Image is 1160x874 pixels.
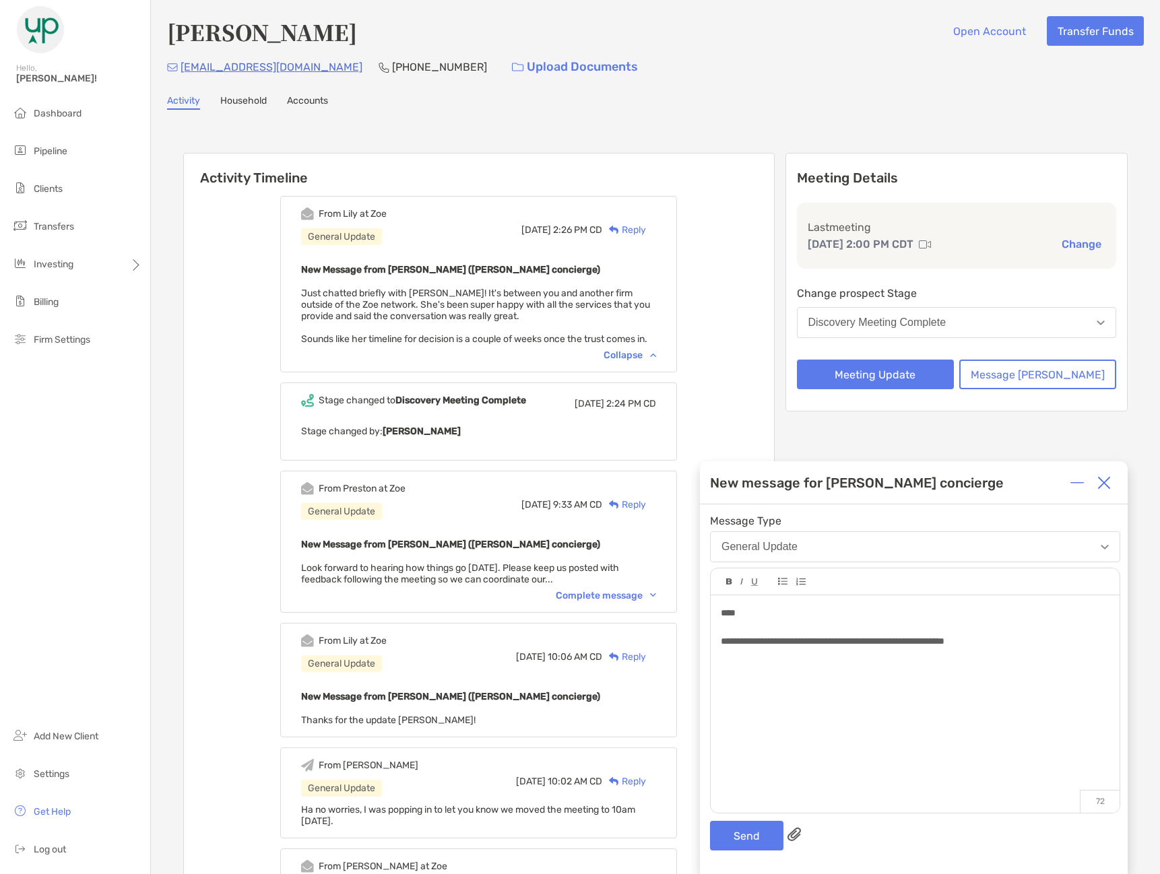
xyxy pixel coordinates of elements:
[602,498,646,512] div: Reply
[602,650,646,664] div: Reply
[34,221,74,232] span: Transfers
[12,727,28,743] img: add_new_client icon
[12,803,28,819] img: get-help icon
[797,360,954,389] button: Meeting Update
[503,53,647,81] a: Upload Documents
[16,5,65,54] img: Zoe Logo
[34,145,67,157] span: Pipeline
[319,861,447,872] div: From [PERSON_NAME] at Zoe
[34,296,59,308] span: Billing
[319,208,387,220] div: From Lily at Zoe
[301,394,314,407] img: Event icon
[650,353,656,357] img: Chevron icon
[395,395,526,406] b: Discovery Meeting Complete
[34,806,71,817] span: Get Help
[301,691,600,702] b: New Message from [PERSON_NAME] ([PERSON_NAME] concierge)
[710,514,1120,527] span: Message Type
[609,652,619,661] img: Reply icon
[553,499,602,510] span: 9:33 AM CD
[12,180,28,196] img: clients icon
[12,142,28,158] img: pipeline icon
[12,840,28,856] img: logout icon
[575,398,604,409] span: [DATE]
[797,285,1117,302] p: Change prospect Stage
[167,95,200,110] a: Activity
[1070,476,1084,490] img: Expand or collapse
[301,207,314,220] img: Event icon
[301,482,314,495] img: Event icon
[609,500,619,509] img: Reply icon
[808,316,946,329] div: Discovery Meeting Complete
[1080,790,1120,813] p: 72
[919,239,931,250] img: communication type
[301,539,600,550] b: New Message from [PERSON_NAME] ([PERSON_NAME] concierge)
[34,731,98,742] span: Add New Client
[34,334,90,345] span: Firm Settings
[710,531,1120,562] button: General Update
[383,426,461,437] b: [PERSON_NAME]
[301,860,314,873] img: Event icon
[516,776,546,787] span: [DATE]
[604,349,656,361] div: Collapse
[12,255,28,271] img: investing icon
[796,578,806,586] img: Editor control icon
[301,423,656,440] p: Stage changed by:
[609,777,619,786] img: Reply icon
[34,259,73,270] span: Investing
[34,844,66,855] span: Log out
[726,578,732,585] img: Editor control icon
[650,593,656,597] img: Chevron icon
[710,475,1004,491] div: New message for [PERSON_NAME] concierge
[301,759,314,772] img: Event icon
[301,804,635,827] span: Ha no worries, I was popping in to let you know we moved the meeting to 10am [DATE].
[609,226,619,234] img: Reply icon
[778,578,787,585] img: Editor control icon
[710,821,783,850] button: Send
[1101,545,1109,549] img: Open dropdown arrow
[12,331,28,347] img: firm-settings icon
[553,224,602,236] span: 2:26 PM CD
[548,776,602,787] span: 10:02 AM CD
[301,288,650,345] span: Just chatted briefly with [PERSON_NAME]! It's between you and another firm outside of the Zoe net...
[301,562,619,585] span: Look forward to hearing how things go [DATE]. Please keep us posted with feedback following the m...
[516,651,546,663] span: [DATE]
[167,16,357,47] h4: [PERSON_NAME]
[301,655,382,672] div: General Update
[392,59,487,75] p: [PHONE_NUMBER]
[808,236,913,253] p: [DATE] 2:00 PM CDT
[556,590,656,601] div: Complete message
[1097,476,1111,490] img: Close
[301,503,382,520] div: General Update
[512,63,523,72] img: button icon
[379,62,389,73] img: Phone Icon
[751,578,758,586] img: Editor control icon
[797,170,1117,187] p: Meeting Details
[34,768,69,780] span: Settings
[319,395,526,406] div: Stage changed to
[301,780,382,797] div: General Update
[606,398,656,409] span: 2:24 PM CD
[602,223,646,237] div: Reply
[34,108,82,119] span: Dashboard
[12,104,28,121] img: dashboard icon
[12,293,28,309] img: billing icon
[721,541,798,553] div: General Update
[181,59,362,75] p: [EMAIL_ADDRESS][DOMAIN_NAME]
[319,483,406,494] div: From Preston at Zoe
[34,183,63,195] span: Clients
[12,765,28,781] img: settings icon
[12,217,28,234] img: transfers icon
[942,16,1036,46] button: Open Account
[740,578,743,585] img: Editor control icon
[301,714,476,726] span: Thanks for the update [PERSON_NAME]!
[1047,16,1144,46] button: Transfer Funds
[797,307,1117,338] button: Discovery Meeting Complete
[301,634,314,647] img: Event icon
[602,774,646,788] div: Reply
[521,499,551,510] span: [DATE]
[167,63,178,71] img: Email Icon
[301,228,382,245] div: General Update
[959,360,1116,389] button: Message [PERSON_NAME]
[808,219,1106,236] p: Last meeting
[301,264,600,275] b: New Message from [PERSON_NAME] ([PERSON_NAME] concierge)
